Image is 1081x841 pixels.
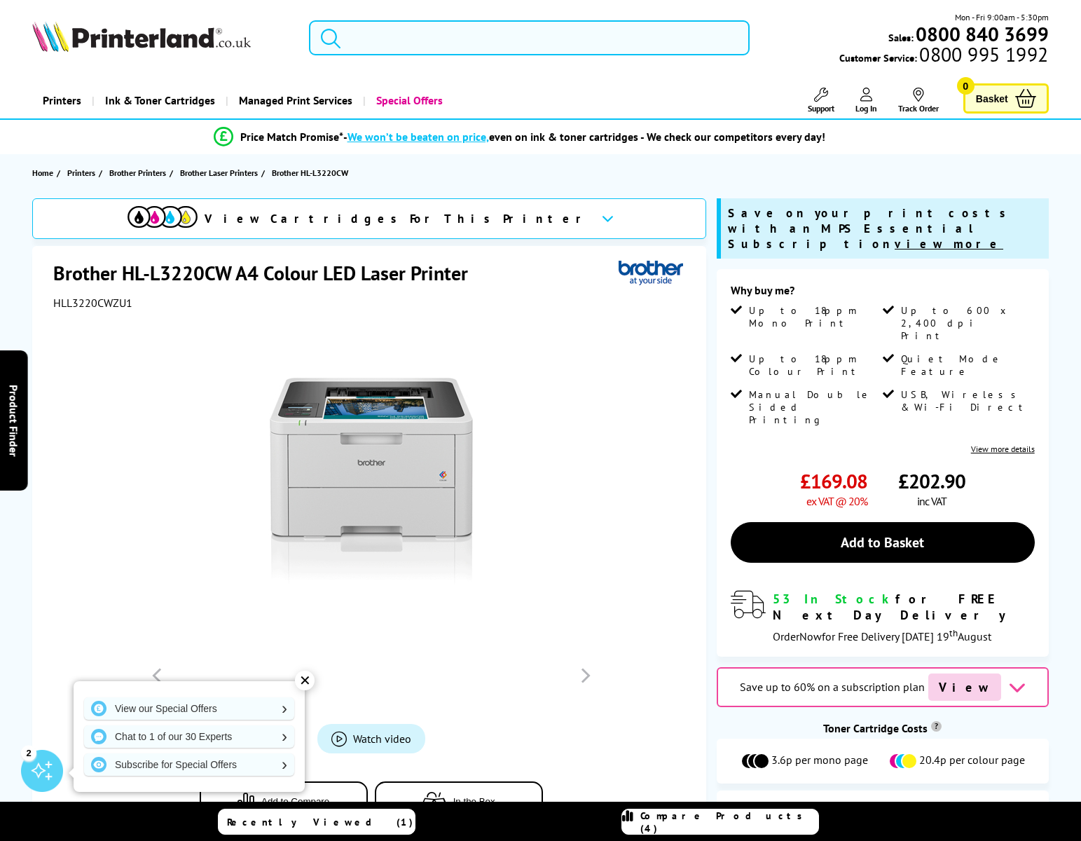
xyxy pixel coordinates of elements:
[53,296,132,310] span: HLL3220CWZU1
[917,494,946,508] span: inc VAT
[205,211,590,226] span: View Cartridges For This Printer
[917,48,1048,61] span: 0800 995 1992
[32,21,251,52] img: Printerland Logo
[261,796,329,807] span: Add to Compare
[971,444,1035,454] a: View more details
[749,304,880,329] span: Up to 18ppm Mono Print
[7,125,1031,149] li: modal_Promise
[234,338,509,613] img: Brother HL-L3220CW
[128,206,198,228] img: cmyk-icon.svg
[799,629,822,643] span: Now
[240,130,343,144] span: Price Match Promise*
[84,725,294,748] a: Chat to 1 of our 30 Experts
[640,809,818,835] span: Compare Products (4)
[731,522,1035,563] a: Add to Basket
[180,165,258,180] span: Brother Laser Printers
[32,165,53,180] span: Home
[272,167,348,178] span: Brother HL-L3220CW
[740,680,925,694] span: Save up to 60% on a subscription plan
[105,83,215,118] span: Ink & Toner Cartridges
[84,697,294,720] a: View our Special Offers
[728,205,1012,252] span: Save on your print costs with an MPS Essential Subscription
[353,732,411,746] span: Watch video
[32,21,291,55] a: Printerland Logo
[67,165,95,180] span: Printers
[901,353,1032,378] span: Quiet Mode Feature
[32,83,92,118] a: Printers
[749,353,880,378] span: Up to 18ppm Colour Print
[773,591,1035,623] div: for FREE Next Day Delivery
[375,781,543,821] button: In the Box
[21,745,36,760] div: 2
[919,753,1025,770] span: 20.4p per colour page
[109,165,170,180] a: Brother Printers
[928,674,1001,701] span: View
[453,796,495,807] span: In the Box
[727,801,1038,824] button: View Cartridges
[32,165,57,180] a: Home
[7,385,21,457] span: Product Finder
[92,83,226,118] a: Ink & Toner Cartridges
[717,721,1049,735] div: Toner Cartridge Costs
[67,165,99,180] a: Printers
[53,260,482,286] h1: Brother HL-L3220CW A4 Colour LED Laser Printer
[180,165,261,180] a: Brother Laser Printers
[317,724,425,753] a: Product_All_Videos
[898,88,939,114] a: Track Order
[855,88,877,114] a: Log In
[295,671,315,690] div: ✕
[773,629,991,643] span: Order for Free Delivery [DATE] 19 August
[976,89,1008,108] span: Basket
[901,388,1032,413] span: USB, Wireless & Wi-Fi Direct
[916,21,1049,47] b: 0800 840 3699
[749,388,880,426] span: Manual Double Sided Printing
[898,468,965,494] span: £202.90
[343,130,825,144] div: - even on ink & toner cartridges - We check our competitors every day!
[957,77,975,95] span: 0
[773,591,895,607] span: 53 In Stock
[731,283,1035,304] div: Why buy me?
[619,260,683,286] img: Brother
[347,130,489,144] span: We won’t be beaten on price,
[218,809,415,835] a: Recently Viewed (1)
[731,591,1035,643] div: modal_delivery
[800,468,867,494] span: £169.08
[621,809,819,835] a: Compare Products (4)
[901,304,1032,342] span: Up to 600 x 2,400 dpi Print
[227,816,413,828] span: Recently Viewed (1)
[771,753,868,770] span: 3.6p per mono page
[895,236,1003,252] u: view more
[914,27,1049,41] a: 0800 840 3699
[806,494,867,508] span: ex VAT @ 20%
[84,753,294,776] a: Subscribe for Special Offers
[808,88,834,114] a: Support
[888,31,914,44] span: Sales:
[855,103,877,114] span: Log In
[949,627,958,639] sup: th
[955,11,1049,24] span: Mon - Fri 9:00am - 5:30pm
[226,83,363,118] a: Managed Print Services
[839,48,1048,64] span: Customer Service:
[963,83,1049,114] a: Basket 0
[931,721,942,732] sup: Cost per page
[808,103,834,114] span: Support
[109,165,166,180] span: Brother Printers
[363,83,453,118] a: Special Offers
